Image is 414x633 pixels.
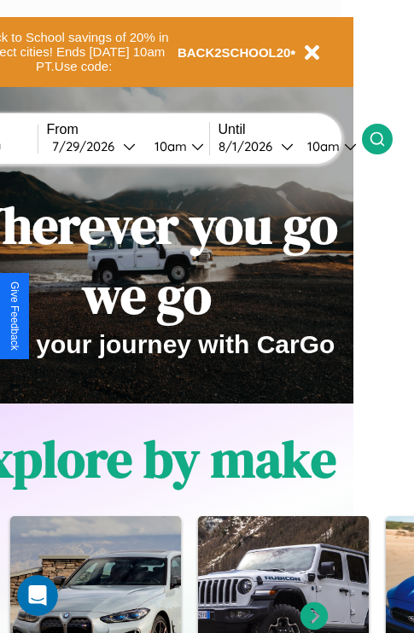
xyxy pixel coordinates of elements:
button: 7/29/2026 [47,137,141,155]
iframe: Intercom live chat [17,575,58,616]
button: 10am [294,137,362,155]
label: From [47,122,209,137]
div: Give Feedback [9,282,20,351]
button: 10am [141,137,209,155]
div: 7 / 29 / 2026 [52,138,123,154]
div: 10am [146,138,191,154]
label: Until [219,122,362,137]
div: 10am [299,138,344,154]
div: 8 / 1 / 2026 [219,138,281,154]
b: BACK2SCHOOL20 [178,45,291,60]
